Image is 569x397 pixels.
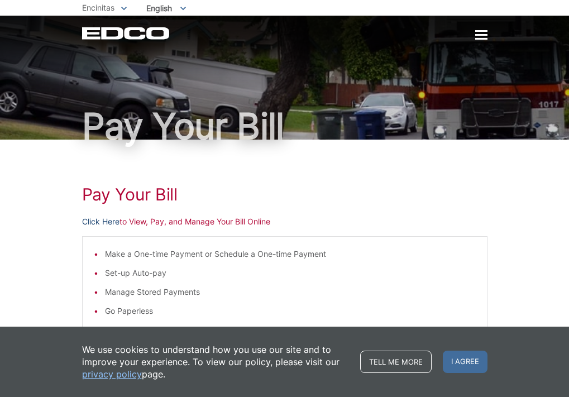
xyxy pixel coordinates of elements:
[105,324,476,336] li: View Payment and Billing History
[82,108,487,144] h1: Pay Your Bill
[82,216,119,228] a: Click Here
[105,248,476,260] li: Make a One-time Payment or Schedule a One-time Payment
[82,184,487,204] h1: Pay Your Bill
[82,343,349,380] p: We use cookies to understand how you use our site and to improve your experience. To view our pol...
[360,351,432,373] a: Tell me more
[105,267,476,279] li: Set-up Auto-pay
[443,351,487,373] span: I agree
[82,3,114,12] span: Encinitas
[105,286,476,298] li: Manage Stored Payments
[82,27,171,40] a: EDCD logo. Return to the homepage.
[82,368,142,380] a: privacy policy
[82,216,487,228] p: to View, Pay, and Manage Your Bill Online
[105,305,476,317] li: Go Paperless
